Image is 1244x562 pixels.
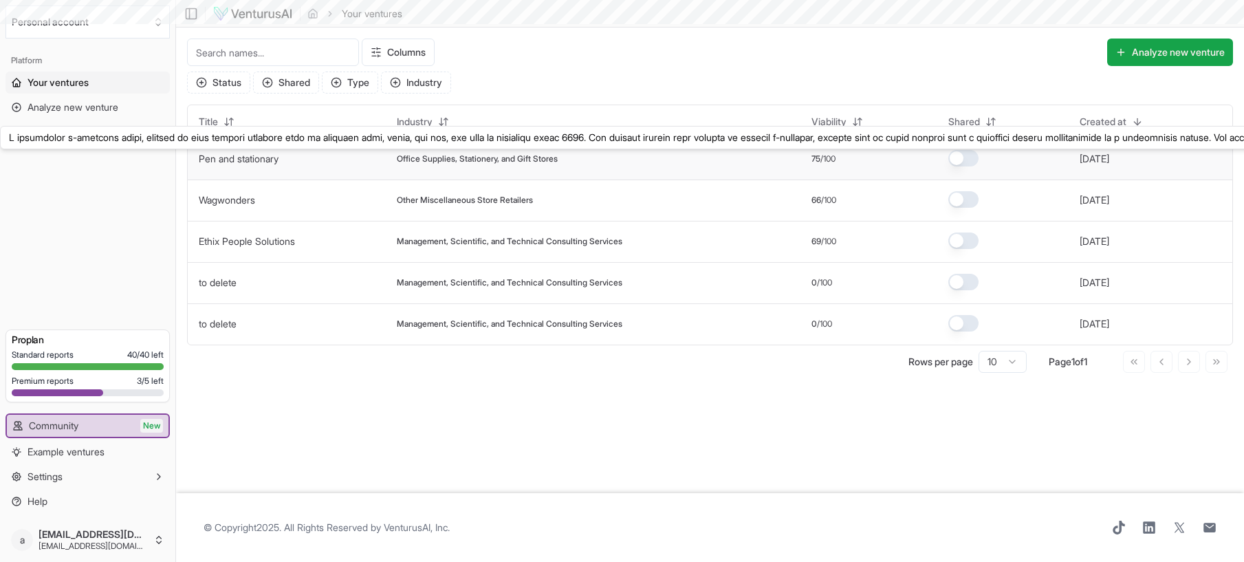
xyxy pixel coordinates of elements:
button: Wagwonders [199,193,255,207]
span: Title [199,115,218,129]
a: Help [6,490,170,512]
span: /100 [817,318,832,329]
span: Page [1049,356,1071,367]
span: [EMAIL_ADDRESS][DOMAIN_NAME] [39,528,148,541]
span: 66 [811,195,821,206]
p: Rows per page [908,355,973,369]
a: Analyze new venture [6,96,170,118]
span: 69 [811,236,821,247]
button: Title [190,111,243,133]
span: Analyze new venture [28,100,118,114]
a: to delete [199,318,237,329]
span: Management, Scientific, and Technical Consulting Services [397,318,622,329]
span: 1 [1071,356,1075,367]
a: to delete [199,277,237,288]
button: [DATE] [1080,276,1109,290]
span: Example ventures [28,445,105,459]
button: Ethix People Solutions [199,235,295,248]
span: 1 [1084,356,1087,367]
span: Settings [28,470,63,484]
span: © Copyright 2025 . All Rights Reserved by . [204,521,450,534]
span: Industry [397,115,433,129]
a: Wagwonders [199,194,255,206]
span: Standard reports [12,349,74,360]
button: Industry [389,111,457,133]
a: CommunityNew [7,415,168,437]
span: Created at [1080,115,1126,129]
span: Your ventures [28,76,89,89]
a: Pen and stationary [199,153,279,164]
span: Office Supplies, Stationery, and Gift Stores [397,153,558,164]
button: a[EMAIL_ADDRESS][DOMAIN_NAME][EMAIL_ADDRESS][DOMAIN_NAME] [6,523,170,556]
span: /100 [817,277,832,288]
span: Help [28,495,47,508]
button: [DATE] [1080,317,1109,331]
span: a [11,529,33,551]
span: Viability [811,115,847,129]
button: Settings [6,466,170,488]
h3: Pro plan [12,333,164,347]
span: Management, Scientific, and Technical Consulting Services [397,236,622,247]
span: Premium reports [12,376,74,387]
span: 75 [811,153,820,164]
span: 40 / 40 left [127,349,164,360]
button: to delete [199,276,237,290]
span: of [1075,356,1084,367]
button: to delete [199,317,237,331]
button: Industry [381,72,451,94]
span: [EMAIL_ADDRESS][DOMAIN_NAME] [39,541,148,552]
input: Search names... [187,39,359,66]
button: [DATE] [1080,235,1109,248]
button: Pen and stationary [199,152,279,166]
a: VenturusAI, Inc [384,521,448,533]
button: Shared [253,72,319,94]
span: /100 [821,195,836,206]
button: Status [187,72,250,94]
a: Your ventures [6,72,170,94]
button: Shared [940,111,1005,133]
span: Other Miscellaneous Store Retailers [397,195,533,206]
button: [DATE] [1080,152,1109,166]
button: Viability [803,111,871,133]
span: Management, Scientific, and Technical Consulting Services [397,277,622,288]
span: 3 / 5 left [137,376,164,387]
span: Shared [948,115,980,129]
button: [DATE] [1080,193,1109,207]
button: Created at [1071,111,1151,133]
span: /100 [820,153,836,164]
span: 0 [811,318,817,329]
a: Example ventures [6,441,170,463]
span: /100 [821,236,836,247]
button: Analyze new venture [1107,39,1233,66]
span: 0 [811,277,817,288]
span: New [140,419,163,433]
button: Columns [362,39,435,66]
a: Ethix People Solutions [199,235,295,247]
div: Platform [6,50,170,72]
button: Type [322,72,378,94]
span: Community [29,419,78,433]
